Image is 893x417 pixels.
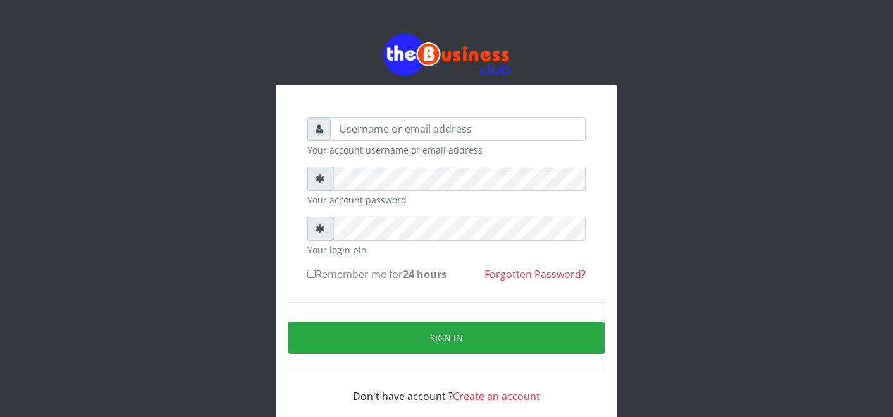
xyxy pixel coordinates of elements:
small: Your account password [307,193,586,207]
div: Don't have account ? [307,373,586,404]
label: Remember me for [307,267,446,282]
button: Sign in [288,322,605,354]
small: Your account username or email address [307,143,586,157]
b: 24 hours [403,267,446,281]
a: Forgotten Password? [484,267,586,281]
a: Create an account [453,389,540,403]
small: Your login pin [307,243,586,257]
input: Username or email address [331,117,586,141]
input: Remember me for24 hours [307,270,316,278]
